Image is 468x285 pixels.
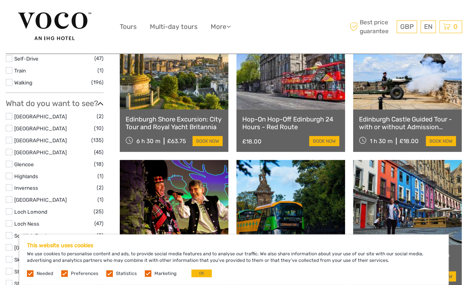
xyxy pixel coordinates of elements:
div: £63.75 [167,138,186,145]
label: Statistics [116,270,137,277]
span: (2) [97,112,104,121]
a: Edinburgh Shore Excursion: City Tour and Royal Yacht Britannia [126,115,223,131]
a: Skye [14,256,26,263]
div: £18.00 [399,138,419,145]
span: (47) [94,219,104,228]
button: OK [191,270,212,277]
h5: This website uses cookies [27,242,441,249]
span: (45) [94,148,104,157]
p: We're away right now. Please check back later! [11,13,87,20]
h3: What do you want to see? [6,99,104,108]
a: Loch Ness [14,221,39,227]
span: (196) [91,78,104,87]
span: GBP [400,23,414,30]
button: Open LiveChat chat widget [89,12,98,21]
a: Scottish Borders [14,233,54,239]
a: More [211,21,231,32]
a: Hop-On Hop-Off Edinburgh 24 Hours - Red Route [242,115,339,131]
span: 0 [452,23,459,30]
div: EN [421,20,436,33]
a: Self-Drive [14,56,39,62]
span: (18) [94,160,104,169]
span: (1) [97,66,104,75]
a: [GEOGRAPHIC_DATA] [14,197,67,203]
a: Train [14,67,26,74]
a: Loch Lomond [14,209,47,215]
label: Marketing [154,270,176,277]
a: book now [193,136,223,146]
a: Tours [120,21,137,32]
a: Glencoe [14,161,34,167]
a: St Andrews [14,268,42,275]
div: We use cookies to personalise content and ads, to provide social media features and to analyse ou... [19,234,449,285]
span: (47) [94,54,104,63]
a: Highlands [14,173,38,179]
label: Needed [37,270,53,277]
a: book now [309,136,339,146]
a: Edinburgh Castle Guided Tour - with or without Admission ticket. [359,115,456,131]
a: [GEOGRAPHIC_DATA] [14,113,67,120]
div: £18.00 [242,138,262,145]
a: [GEOGRAPHIC_DATA] [14,149,67,155]
span: 1 h 30 m [370,138,393,145]
a: book now [426,136,456,146]
span: (5) [97,231,104,240]
a: [GEOGRAPHIC_DATA] [14,245,67,251]
a: Walking [14,79,32,86]
span: (2) [97,183,104,192]
span: Best price guarantee [348,18,395,35]
span: (135) [91,136,104,145]
a: [GEOGRAPHIC_DATA] [14,137,67,143]
span: (10) [94,124,104,133]
label: Preferences [71,270,98,277]
span: (25) [94,207,104,216]
span: (1) [97,195,104,204]
a: [GEOGRAPHIC_DATA] [14,125,67,132]
img: 2351-3db78779-5b4c-4a66-84b1-85ae754ee32d_logo_big.jpg [12,7,97,47]
span: 6 h 30 m [136,138,160,145]
a: Multi-day tours [150,21,198,32]
a: Inverness [14,185,38,191]
span: (1) [97,172,104,180]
